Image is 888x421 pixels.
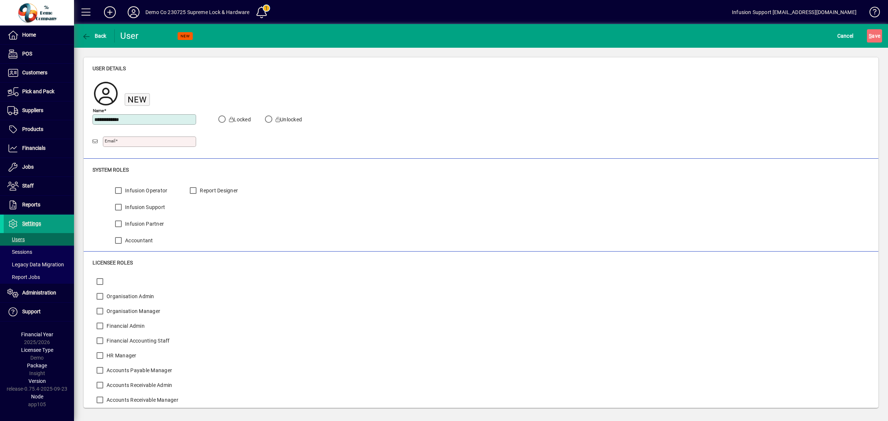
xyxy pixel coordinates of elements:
a: Administration [4,284,74,302]
a: Home [4,26,74,44]
a: Users [4,233,74,246]
span: ave [869,30,880,42]
button: Save [867,29,882,43]
span: NEW [181,34,190,38]
label: Infusion Operator [124,187,167,194]
span: Version [28,378,46,384]
mat-label: Email [105,138,115,144]
label: HR Manager [105,352,137,359]
span: Administration [22,290,56,296]
div: User [120,30,152,42]
div: Infusion Support [EMAIL_ADDRESS][DOMAIN_NAME] [732,6,857,18]
a: Support [4,303,74,321]
span: Licensee roles [92,260,133,266]
mat-label: Name [93,108,104,113]
span: Legacy Data Migration [7,262,64,267]
a: Sessions [4,246,74,258]
label: Accounts Receivable Manager [105,396,178,404]
span: Financial Year [21,331,53,337]
span: Home [22,32,36,38]
label: Organisation Admin [105,293,154,300]
a: Pick and Pack [4,82,74,101]
span: New [128,95,147,104]
label: Financial Accounting Staff [105,337,170,344]
a: Report Jobs [4,271,74,283]
span: Financials [22,145,46,151]
span: Pick and Pack [22,88,54,94]
span: Package [27,363,47,368]
button: Cancel [835,29,855,43]
span: User details [92,65,126,71]
label: Infusion Support [124,203,165,211]
span: System roles [92,167,129,173]
span: POS [22,51,32,57]
label: Financial Admin [105,322,145,330]
label: Unlocked [274,116,302,123]
a: Reports [4,196,74,214]
span: Customers [22,70,47,75]
span: Users [7,236,25,242]
a: Financials [4,139,74,158]
span: Sessions [7,249,32,255]
div: Demo Co 230725 Supreme Lock & Hardware [145,6,250,18]
label: Accounts Receivable Admin [105,381,172,389]
label: Accounts Payable Manager [105,367,172,374]
span: Staff [22,183,34,189]
a: POS [4,45,74,63]
button: Back [80,29,108,43]
span: Report Jobs [7,274,40,280]
span: Back [82,33,107,39]
a: Knowledge Base [864,1,879,26]
a: Jobs [4,158,74,176]
a: Legacy Data Migration [4,258,74,271]
span: Products [22,126,43,132]
span: Node [31,394,43,400]
span: S [869,33,872,39]
span: Settings [22,220,41,226]
span: Support [22,309,41,314]
span: Suppliers [22,107,43,113]
span: Cancel [837,30,854,42]
label: Infusion Partner [124,220,164,228]
a: Staff [4,177,74,195]
span: Reports [22,202,40,208]
span: Licensee Type [21,347,53,353]
label: Locked [228,116,251,123]
app-page-header-button: Back [74,29,115,43]
label: Accountant [124,237,153,244]
a: Customers [4,64,74,82]
a: Suppliers [4,101,74,120]
button: Add [98,6,122,19]
button: Profile [122,6,145,19]
a: Products [4,120,74,139]
label: Organisation Manager [105,307,160,315]
span: Jobs [22,164,34,170]
label: Report Designer [198,187,238,194]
